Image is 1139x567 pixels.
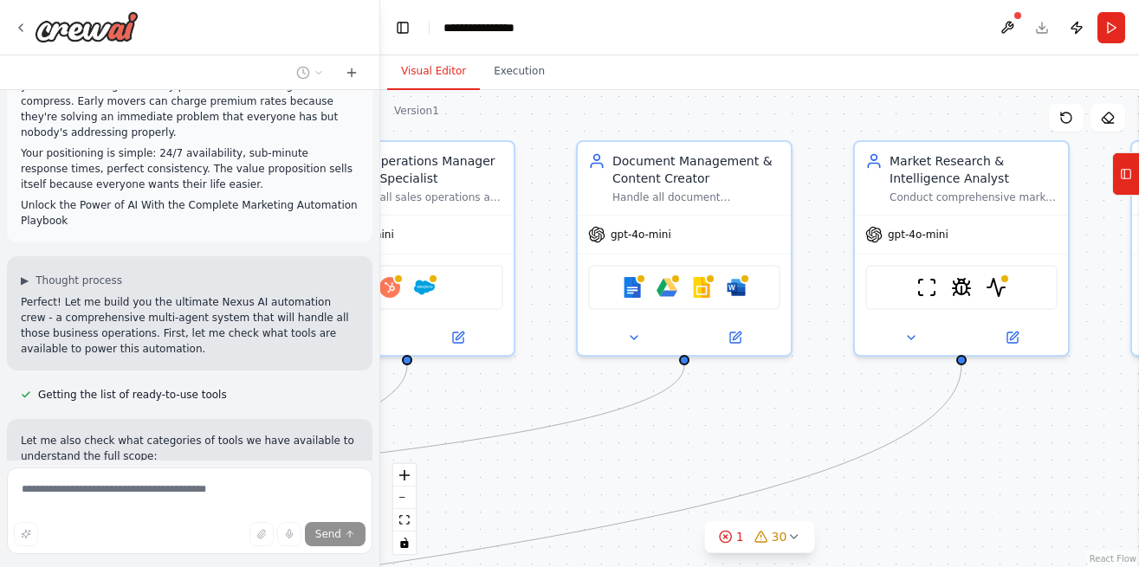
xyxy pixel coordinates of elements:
[391,16,415,40] button: Hide left sidebar
[622,277,643,298] img: Google docs
[888,228,948,242] span: gpt-4o-mini
[394,104,439,118] div: Version 1
[21,197,359,229] p: Unlock the Power of AI With the Complete Marketing Automation Playbook
[772,528,787,545] span: 30
[393,464,416,554] div: React Flow controls
[986,277,1006,298] img: ScrapegraphScrapeTool
[443,19,527,36] nav: breadcrumb
[338,62,366,83] button: Start a new chat
[393,486,416,509] button: zoom out
[916,277,937,298] img: ScrapeWebsiteTool
[21,145,359,192] p: Your positioning is simple: 24/7 availability, sub-minute response times, perfect consistency. Th...
[657,277,677,298] img: Google drive
[387,54,480,90] button: Visual Editor
[14,522,38,546] button: Improve this prompt
[335,190,503,204] div: Manage all sales operations and customer relationship management for {business_name}. Handle HubS...
[393,509,416,532] button: fit view
[21,294,359,357] p: Perfect! Let me build you the ultimate Nexus AI automation crew - a comprehensive multi-agent sys...
[705,521,815,553] button: 130
[414,277,435,298] img: Salesforce
[686,327,784,348] button: Open in side panel
[36,274,122,287] span: Thought process
[35,11,139,42] img: Logo
[21,274,29,287] span: ▶
[612,152,780,187] div: Document Management & Content Creator
[21,274,122,287] button: ▶Thought process
[393,532,416,554] button: toggle interactivity
[409,327,507,348] button: Open in side panel
[1090,554,1136,564] a: React Flow attribution
[315,527,341,541] span: Send
[305,522,366,546] button: Send
[853,140,1070,357] div: Market Research & Intelligence AnalystConduct comprehensive market research and competitive intel...
[480,54,559,90] button: Execution
[21,433,359,464] p: Let me also check what categories of tools we have available to understand the full scope:
[249,522,274,546] button: Upload files
[379,277,400,298] img: Hubspot
[612,190,780,204] div: Handle all document management, content creation, and file organization for {business_name}. Crea...
[736,528,744,545] span: 1
[963,327,1061,348] button: Open in side panel
[393,464,416,486] button: zoom in
[890,190,1058,204] div: Conduct comprehensive market research and competitive intelligence for {business_name}. Gather ma...
[576,140,793,357] div: Document Management & Content CreatorHandle all document management, content creation, and file o...
[38,388,227,402] span: Getting the list of ready-to-use tools
[726,277,747,298] img: Microsoft word
[21,62,359,140] p: The window for making serious money here is probably 2 to 3 years before this gets heavily produc...
[289,62,331,83] button: Switch to previous chat
[691,277,712,298] img: Google slides
[951,277,972,298] img: SpiderTool
[335,152,503,187] div: Sales Operations Manager & CRM Specialist
[890,152,1058,187] div: Market Research & Intelligence Analyst
[299,140,515,357] div: Sales Operations Manager & CRM SpecialistManage all sales operations and customer relationship ma...
[277,522,301,546] button: Click to speak your automation idea
[611,228,671,242] span: gpt-4o-mini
